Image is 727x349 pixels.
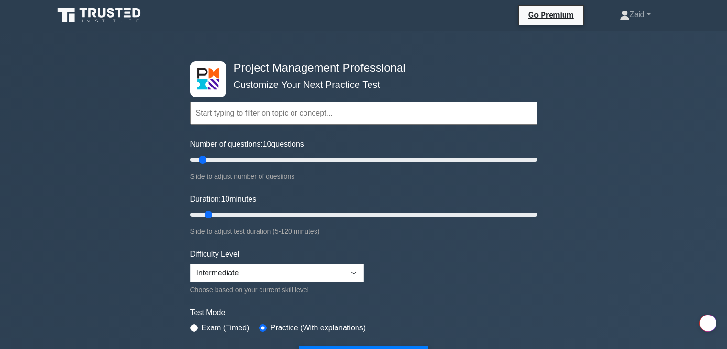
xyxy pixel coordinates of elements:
[190,284,364,295] div: Choose based on your current skill level
[597,5,673,24] a: Zaid
[263,140,271,148] span: 10
[230,61,490,75] h4: Project Management Professional
[190,249,239,260] label: Difficulty Level
[190,139,304,150] label: Number of questions: questions
[190,102,537,125] input: Start typing to filter on topic or concept...
[202,322,250,334] label: Exam (Timed)
[221,195,229,203] span: 10
[271,322,366,334] label: Practice (With explanations)
[522,9,579,21] a: Go Premium
[190,226,537,237] div: Slide to adjust test duration (5-120 minutes)
[190,171,537,182] div: Slide to adjust number of questions
[190,194,257,205] label: Duration: minutes
[190,307,537,318] label: Test Mode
